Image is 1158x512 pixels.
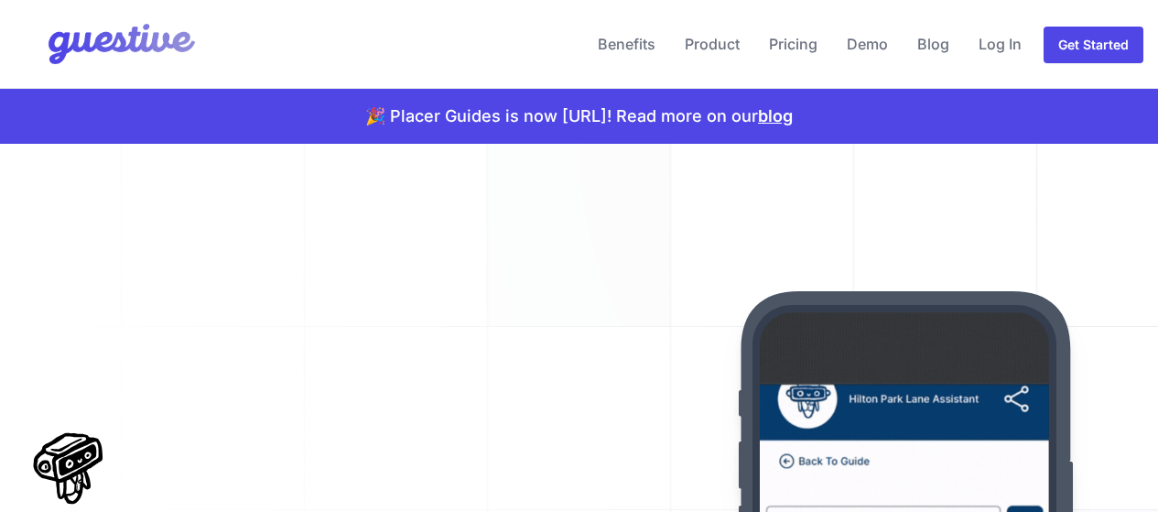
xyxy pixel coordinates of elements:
[15,7,200,81] img: Your Company
[677,22,747,66] a: Product
[971,22,1029,66] a: Log In
[365,103,793,129] p: 🎉 Placer Guides is now [URL]! Read more on our
[839,22,895,66] a: Demo
[758,106,793,125] a: blog
[1044,27,1143,63] a: Get Started
[762,22,825,66] a: Pricing
[590,22,663,66] a: Benefits
[910,22,957,66] a: Blog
